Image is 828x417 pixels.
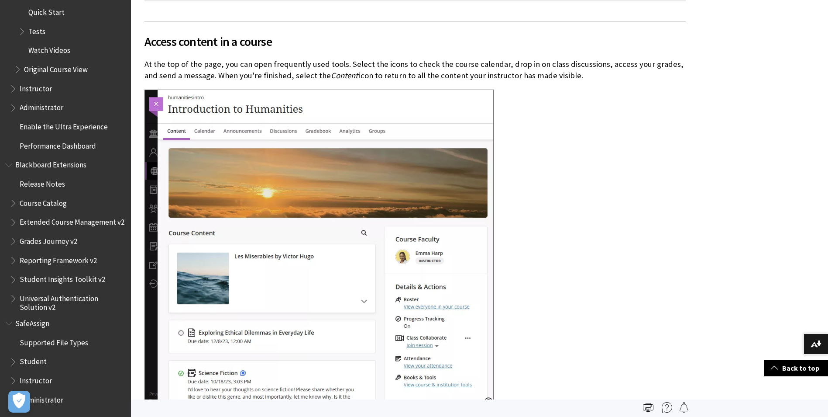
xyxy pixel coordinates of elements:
[20,373,52,385] span: Instructor
[28,43,70,55] span: Watch Videos
[20,119,108,131] span: Enable the Ultra Experience
[643,402,653,413] img: Print
[20,272,105,284] span: Student Insights Toolkit v2
[20,234,77,246] span: Grades Journey v2
[20,354,47,366] span: Student
[662,402,672,413] img: More help
[28,24,45,36] span: Tests
[144,90,494,411] img: The Course Content page
[764,360,828,376] a: Back to top
[20,101,63,112] span: Administrator
[20,177,65,188] span: Release Notes
[20,335,88,347] span: Supported File Types
[20,253,97,265] span: Reporting Framework v2
[15,316,49,328] span: SafeAssign
[144,59,686,81] p: At the top of the page, you can open frequently used tools. Select the icons to check the course ...
[8,391,30,413] button: Open Preferences
[5,158,126,312] nav: Book outline for Blackboard Extensions
[20,196,67,208] span: Course Catalog
[20,393,63,404] span: Administrator
[144,32,686,51] span: Access content in a course
[28,5,65,17] span: Quick Start
[20,139,96,150] span: Performance Dashboard
[679,402,689,413] img: Follow this page
[331,70,358,80] span: Content
[24,62,88,74] span: Original Course View
[5,316,126,407] nav: Book outline for Blackboard SafeAssign
[20,81,52,93] span: Instructor
[20,291,125,312] span: Universal Authentication Solution v2
[15,158,86,170] span: Blackboard Extensions
[20,215,124,227] span: Extended Course Management v2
